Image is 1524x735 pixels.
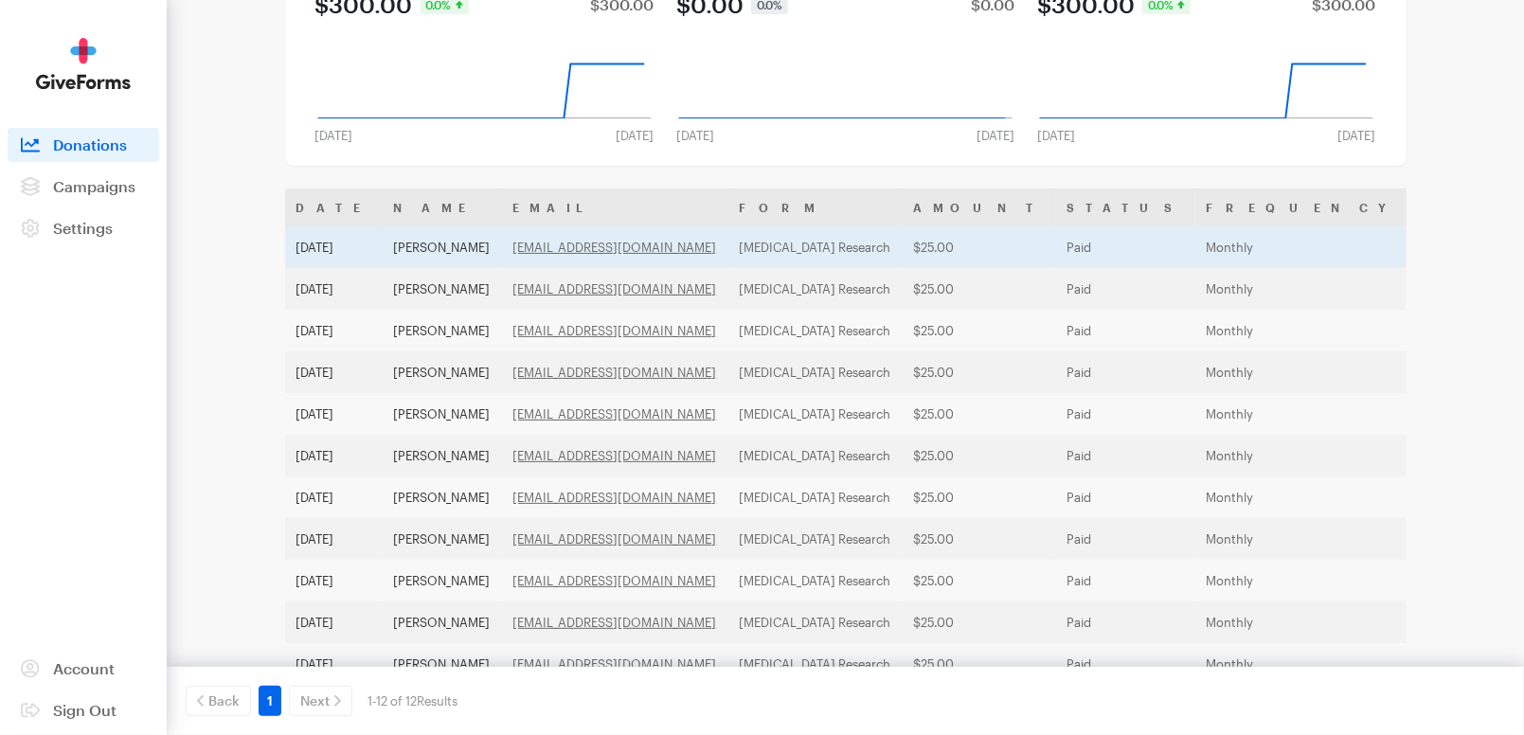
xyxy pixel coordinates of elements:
td: [PERSON_NAME] [383,518,502,560]
td: [PERSON_NAME] [383,393,502,435]
td: $25.00 [903,560,1056,601]
td: Paid [1056,393,1195,435]
td: [DATE] [285,476,383,518]
td: [MEDICAL_DATA] Research [728,518,903,560]
a: [EMAIL_ADDRESS][DOMAIN_NAME] [513,615,717,630]
td: Monthly [1195,393,1412,435]
td: [PERSON_NAME] [383,351,502,393]
th: Email [502,188,728,226]
td: [DATE] [285,435,383,476]
td: Paid [1056,435,1195,476]
td: Paid [1056,560,1195,601]
div: [DATE] [1326,128,1387,143]
td: Monthly [1195,226,1412,268]
td: $25.00 [903,268,1056,310]
td: Paid [1056,310,1195,351]
td: [MEDICAL_DATA] Research [728,393,903,435]
td: $25.00 [903,643,1056,685]
a: [EMAIL_ADDRESS][DOMAIN_NAME] [513,656,717,672]
div: [DATE] [965,128,1026,143]
span: Donations [53,135,127,153]
td: Monthly [1195,351,1412,393]
div: [DATE] [665,128,726,143]
td: [MEDICAL_DATA] Research [728,351,903,393]
td: [DATE] [285,601,383,643]
th: Name [383,188,502,226]
td: [DATE] [285,268,383,310]
a: [EMAIL_ADDRESS][DOMAIN_NAME] [513,365,717,380]
td: $25.00 [903,601,1056,643]
a: [EMAIL_ADDRESS][DOMAIN_NAME] [513,406,717,421]
th: Form [728,188,903,226]
span: Sign Out [53,701,117,719]
td: [MEDICAL_DATA] Research [728,226,903,268]
span: Results [417,693,457,708]
td: $25.00 [903,226,1056,268]
td: Paid [1056,643,1195,685]
a: [EMAIL_ADDRESS][DOMAIN_NAME] [513,531,717,547]
td: [DATE] [285,643,383,685]
td: Monthly [1195,268,1412,310]
td: [DATE] [285,560,383,601]
td: [PERSON_NAME] [383,226,502,268]
td: $25.00 [903,393,1056,435]
td: Monthly [1195,560,1412,601]
td: $25.00 [903,351,1056,393]
span: Account [53,659,115,677]
td: [MEDICAL_DATA] Research [728,310,903,351]
td: Paid [1056,226,1195,268]
td: [MEDICAL_DATA] Research [728,268,903,310]
div: [DATE] [1026,128,1086,143]
td: Monthly [1195,643,1412,685]
td: Monthly [1195,476,1412,518]
th: Date [285,188,383,226]
a: Donations [8,128,159,162]
td: Paid [1056,518,1195,560]
a: Account [8,652,159,686]
td: [PERSON_NAME] [383,310,502,351]
td: Monthly [1195,435,1412,476]
td: Monthly [1195,310,1412,351]
div: [DATE] [304,128,365,143]
th: Status [1056,188,1195,226]
td: $25.00 [903,476,1056,518]
span: Campaigns [53,177,135,195]
td: $25.00 [903,310,1056,351]
td: [DATE] [285,351,383,393]
td: [MEDICAL_DATA] Research [728,476,903,518]
td: [DATE] [285,393,383,435]
td: [DATE] [285,518,383,560]
td: Paid [1056,268,1195,310]
a: [EMAIL_ADDRESS][DOMAIN_NAME] [513,323,717,338]
td: Paid [1056,351,1195,393]
div: [DATE] [604,128,665,143]
a: [EMAIL_ADDRESS][DOMAIN_NAME] [513,573,717,588]
td: [MEDICAL_DATA] Research [728,435,903,476]
a: [EMAIL_ADDRESS][DOMAIN_NAME] [513,281,717,296]
a: Sign Out [8,693,159,727]
td: [PERSON_NAME] [383,476,502,518]
td: [MEDICAL_DATA] Research [728,643,903,685]
td: [PERSON_NAME] [383,643,502,685]
td: Paid [1056,601,1195,643]
td: [DATE] [285,226,383,268]
td: $25.00 [903,435,1056,476]
td: Monthly [1195,518,1412,560]
td: [PERSON_NAME] [383,435,502,476]
a: [EMAIL_ADDRESS][DOMAIN_NAME] [513,448,717,463]
th: Frequency [1195,188,1412,226]
td: [MEDICAL_DATA] Research [728,560,903,601]
th: Amount [903,188,1056,226]
td: Monthly [1195,601,1412,643]
td: [PERSON_NAME] [383,560,502,601]
a: [EMAIL_ADDRESS][DOMAIN_NAME] [513,240,717,255]
a: Campaigns [8,170,159,204]
td: [PERSON_NAME] [383,268,502,310]
a: Settings [8,211,159,245]
td: [DATE] [285,310,383,351]
div: 1-12 of 12 [368,686,457,716]
span: Settings [53,219,113,237]
img: GiveForms [36,38,131,90]
td: $25.00 [903,518,1056,560]
td: [PERSON_NAME] [383,601,502,643]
